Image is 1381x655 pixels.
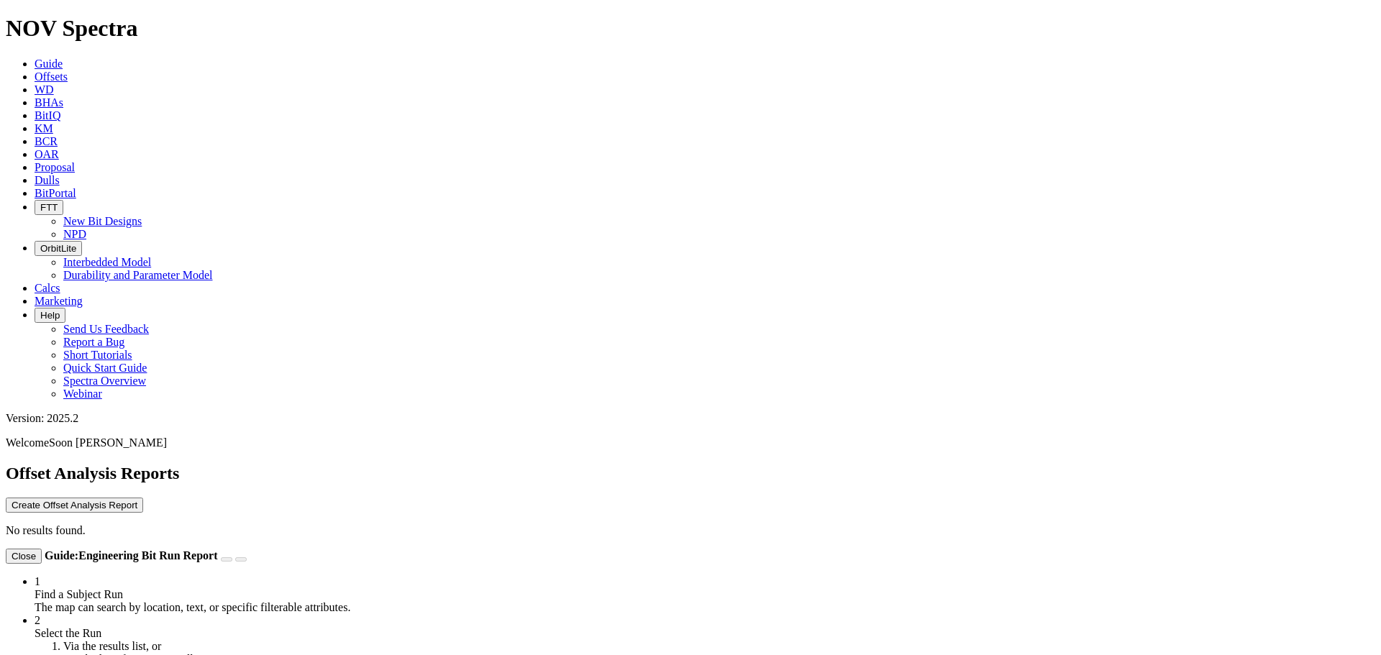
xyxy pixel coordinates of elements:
a: Durability and Parameter Model [63,269,213,281]
a: Marketing [35,295,83,307]
a: Spectra Overview [63,375,146,387]
a: BHAs [35,96,63,109]
a: Calcs [35,282,60,294]
a: Webinar [63,388,102,400]
a: BitIQ [35,109,60,122]
a: Send Us Feedback [63,323,149,335]
a: Short Tutorials [63,349,132,361]
a: Interbedded Model [63,256,151,268]
p: Welcome [6,436,1375,449]
h2: Offset Analysis Reports [6,464,1375,483]
button: Help [35,308,65,323]
a: Proposal [35,161,75,173]
span: Help [40,310,60,321]
button: OrbitLite [35,241,82,256]
a: Offsets [35,70,68,83]
a: Report a Bug [63,336,124,348]
span: FTT [40,202,58,213]
div: Version: 2025.2 [6,412,1375,425]
a: Guide [35,58,63,70]
button: FTT [35,200,63,215]
a: WD [35,83,54,96]
a: KM [35,122,53,134]
a: NPD [63,228,86,240]
div: 1 [35,575,1375,588]
a: Quick Start Guide [63,362,147,374]
a: Dulls [35,174,60,186]
a: New Bit Designs [63,215,142,227]
span: Find a Subject Run [35,588,123,600]
button: Close [6,549,42,564]
span: Select the Run [35,627,101,639]
span: Via the results list, or [63,640,161,652]
span: The map can search by location, text, or specific filterable attributes. [35,601,350,613]
a: BitPortal [35,187,76,199]
strong: Guide: [45,549,220,562]
h1: NOV Spectra [6,15,1375,42]
p: No results found. [6,524,1375,537]
span: OrbitLite [40,243,76,254]
button: Create Offset Analysis Report [6,498,143,513]
a: BCR [35,135,58,147]
div: 2 [35,614,1375,627]
span: Soon [PERSON_NAME] [49,436,167,449]
a: OAR [35,148,59,160]
span: Engineering Bit Run Report [78,549,217,562]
